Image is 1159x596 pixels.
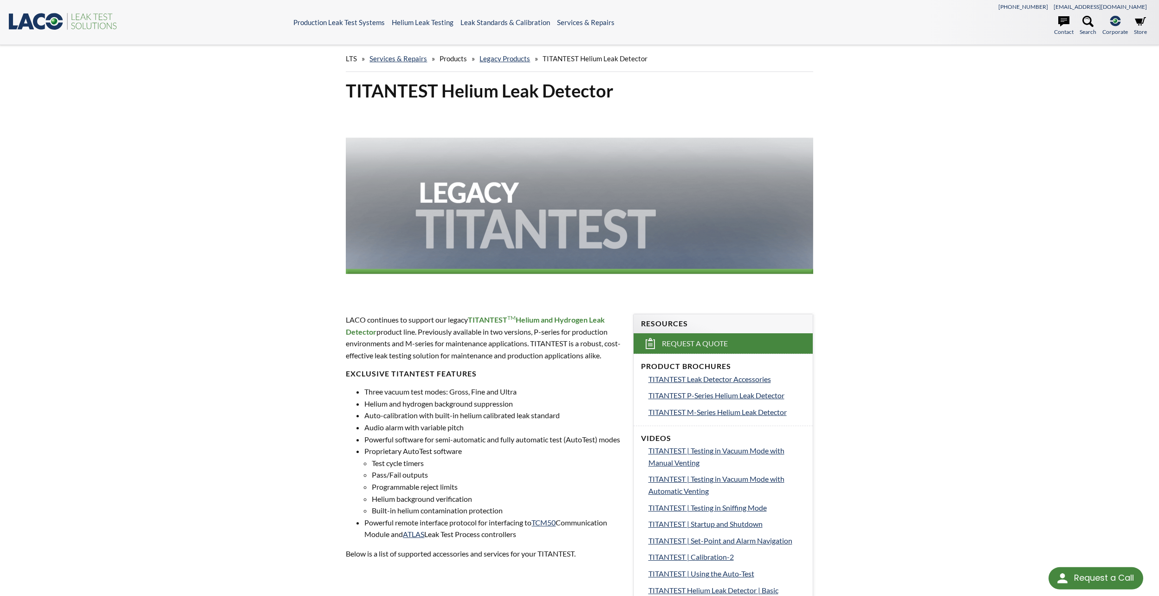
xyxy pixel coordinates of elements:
li: Three vacuum test modes: Gross, Fine and Ultra [364,386,622,398]
li: Audio alarm with variable pitch [364,421,622,434]
span: TITANTEST M-Series Helium Leak Detector [648,408,787,416]
a: Store [1134,16,1147,36]
a: TITANTEST Leak Detector Accessories [648,373,805,385]
p: LACO continues to support our legacy product line. Previously available in two versions, P-series... [346,314,622,361]
a: TITANTEST M-Series Helium Leak Detector [648,406,805,418]
li: Auto-calibration with built-in helium calibrated leak standard [364,409,622,421]
li: Powerful software for semi-automatic and fully automatic test (AutoTest) modes [364,434,622,446]
a: TITANTEST | Set-Point and Alarm Navigation [648,535,805,547]
a: Production Leak Test Systems [293,18,385,26]
a: ATLAS [403,530,424,538]
h1: TITANTEST Helium Leak Detector [346,79,813,102]
a: TITANTEST | Testing in Sniffing Mode [648,502,805,514]
p: Below is a list of supported accessories and services for your TITANTEST. [346,548,622,560]
span: TITANTEST | Testing in Sniffing Mode [648,503,767,512]
strong: TITANTEST Helium and Hydrogen Leak Detector [346,315,605,336]
a: TITANTEST | Startup and Shutdown [648,518,805,530]
a: [PHONE_NUMBER] [998,3,1048,10]
a: Helium Leak Testing [392,18,453,26]
li: Proprietary AutoTest software [364,445,622,517]
a: TITANTEST | Testing in Vacuum Mode with Manual Venting [648,445,805,468]
li: Powerful remote interface protocol for interfacing to Communication Module and Leak Test Process ... [364,517,622,540]
li: Programmable reject limits [372,481,622,493]
h4: EXCLUSIVE TITANTEST FEATURES [346,369,622,379]
span: TITANTEST | Using the Auto-Test [648,569,754,578]
img: Legacy TITANTEST header [346,110,813,297]
h4: Videos [641,434,805,443]
span: TITANTEST P-Series Helium Leak Detector [648,391,784,400]
a: Services & Repairs [369,54,427,63]
span: LTS [346,54,357,63]
img: round button [1055,571,1070,586]
a: Leak Standards & Calibration [460,18,550,26]
a: Legacy Products [479,54,530,63]
span: TITANTEST | Testing in Vacuum Mode with Automatic Venting [648,474,784,495]
span: TITANTEST Leak Detector Accessories [648,375,771,383]
a: [EMAIL_ADDRESS][DOMAIN_NAME] [1054,3,1147,10]
a: Request a Quote [634,333,813,354]
span: Products [440,54,467,63]
a: TITANTEST | Testing in Vacuum Mode with Automatic Venting [648,473,805,497]
h4: Resources [641,319,805,329]
a: Services & Repairs [557,18,615,26]
span: Request a Quote [662,339,728,349]
a: TITANTEST P-Series Helium Leak Detector [648,389,805,402]
li: Test cycle timers [372,457,622,469]
span: TITANTEST | Startup and Shutdown [648,519,763,528]
a: TITANTEST | Calibration-2 [648,551,805,563]
span: Corporate [1102,27,1128,36]
div: Request a Call [1049,567,1143,590]
span: TITANTEST | Calibration-2 [648,552,734,561]
span: TITANTEST | Set-Point and Alarm Navigation [648,536,792,545]
span: TITANTEST | Testing in Vacuum Mode with Manual Venting [648,446,784,467]
div: Request a Call [1074,567,1134,589]
li: Helium and hydrogen background suppression [364,398,622,410]
li: Built-in helium contamination protection [372,505,622,517]
a: Contact [1054,16,1074,36]
a: TCM50 [531,518,556,527]
div: » » » » [346,45,813,72]
a: TITANTEST | Using the Auto-Test [648,568,805,580]
li: Pass/Fail outputs [372,469,622,481]
h4: Product Brochures [641,362,805,371]
li: Helium background verification [372,493,622,505]
a: Search [1080,16,1096,36]
span: TITANTEST Helium Leak Detector [543,54,647,63]
sup: TM [507,314,516,321]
